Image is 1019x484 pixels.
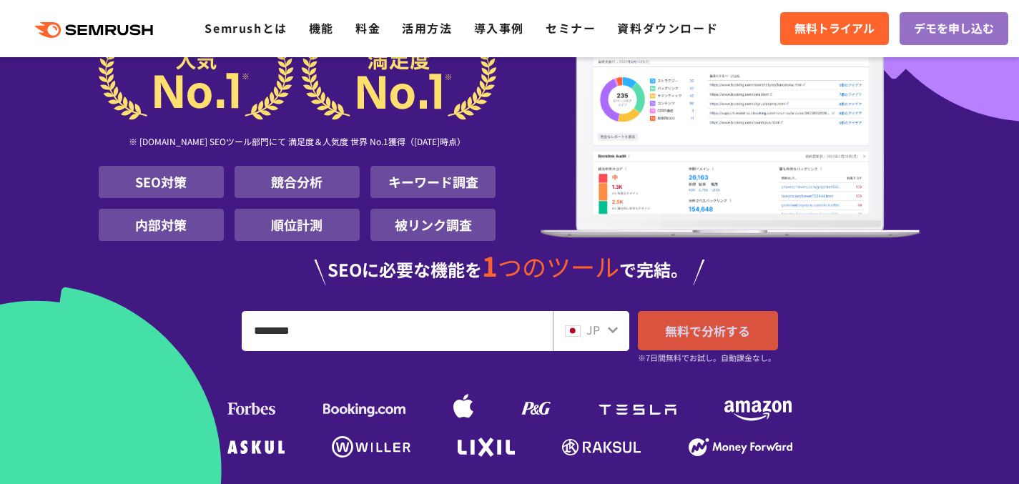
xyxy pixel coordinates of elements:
[914,19,994,38] span: デモを申し込む
[242,312,552,350] input: URL、キーワードを入力してください
[99,252,921,285] div: SEOに必要な機能を
[586,321,600,338] span: JP
[474,19,524,36] a: 導入事例
[99,209,224,241] li: 内部対策
[235,166,360,198] li: 競合分析
[794,19,875,38] span: 無料トライアル
[355,19,380,36] a: 料金
[619,257,688,282] span: で完結。
[482,246,498,285] span: 1
[900,12,1008,45] a: デモを申し込む
[205,19,287,36] a: Semrushとは
[780,12,889,45] a: 無料トライアル
[402,19,452,36] a: 活用方法
[370,209,496,241] li: 被リンク調査
[498,249,619,284] span: つのツール
[370,166,496,198] li: キーワード調査
[638,311,778,350] a: 無料で分析する
[546,19,596,36] a: セミナー
[638,351,776,365] small: ※7日間無料でお試し。自動課金なし。
[665,322,750,340] span: 無料で分析する
[99,166,224,198] li: SEO対策
[99,120,496,166] div: ※ [DOMAIN_NAME] SEOツール部門にて 満足度＆人気度 世界 No.1獲得（[DATE]時点）
[309,19,334,36] a: 機能
[235,209,360,241] li: 順位計測
[617,19,718,36] a: 資料ダウンロード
